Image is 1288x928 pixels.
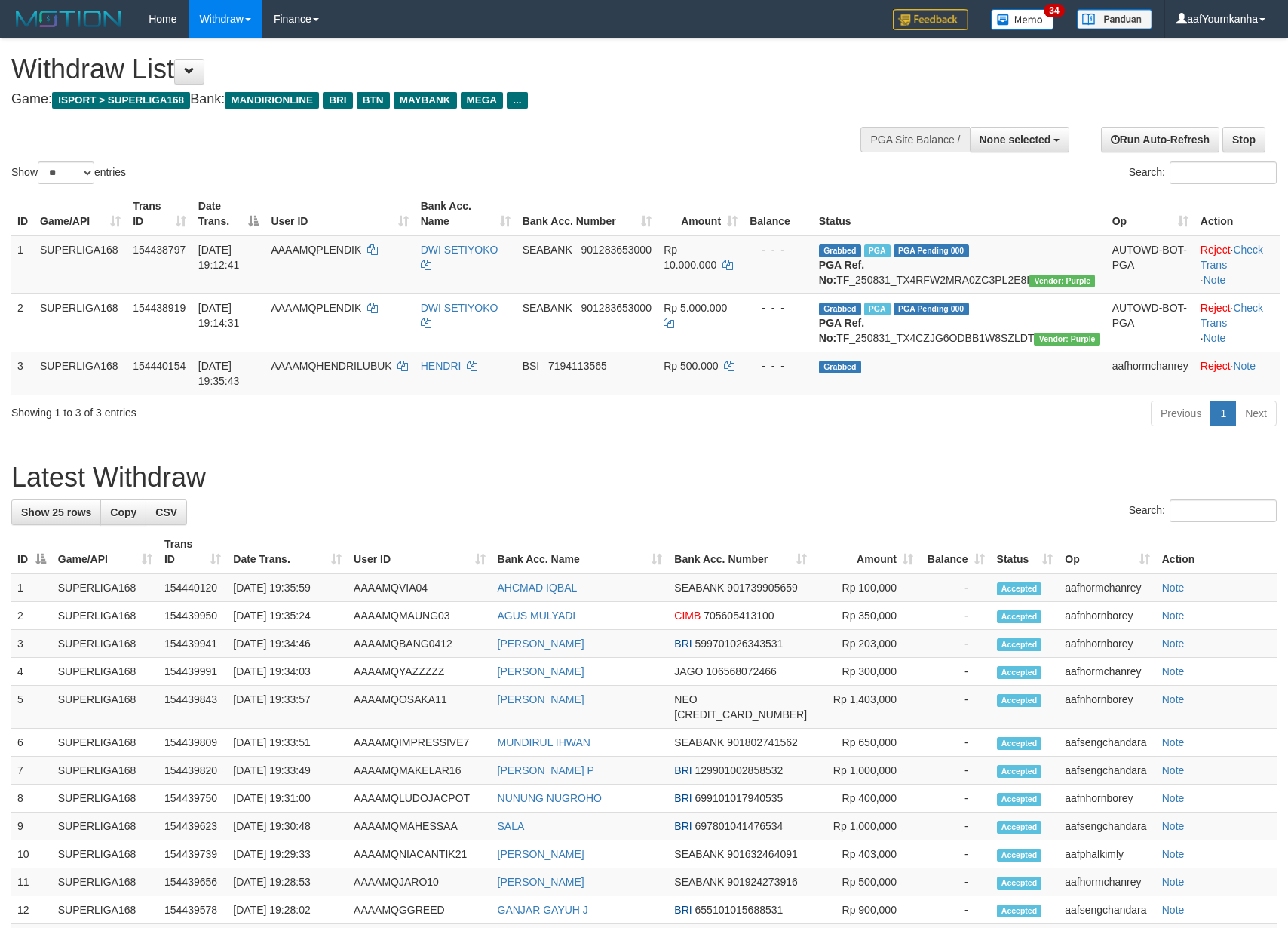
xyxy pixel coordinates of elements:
a: [PERSON_NAME] [498,665,584,678]
td: Rp 900,000 [813,896,919,924]
td: TF_250831_TX4RFW2MRA0ZC3PL2E8I [813,235,1106,294]
td: 154439578 [158,896,227,924]
a: [PERSON_NAME] P [498,764,594,776]
a: Note [1162,736,1185,748]
a: Note [1162,820,1185,832]
h4: Game: Bank: [11,92,844,107]
span: BRI [323,92,352,109]
td: 154440120 [158,573,227,602]
div: - - - [750,242,807,257]
td: AAAAMQNIACANTIK21 [348,840,491,868]
span: Copy 901739905659 to clipboard [727,582,797,594]
td: 3 [11,352,34,395]
span: Vendor URL: https://trx4.1velocity.biz [1034,333,1099,346]
span: MEGA [461,92,504,109]
td: SUPERLIGA168 [52,630,158,658]
a: [PERSON_NAME] [498,693,584,705]
button: None selected [970,127,1070,152]
th: Game/API: activate to sort column ascending [34,192,127,235]
span: ... [507,92,527,109]
th: Date Trans.: activate to sort column descending [192,192,265,235]
a: Reject [1201,244,1231,256]
td: [DATE] 19:33:51 [227,729,348,757]
td: Rp 203,000 [813,630,919,658]
a: Note [1162,665,1185,678]
img: MOTION_logo.png [11,8,126,30]
td: 7 [11,757,52,785]
a: [PERSON_NAME] [498,876,584,888]
a: AHCMAD IQBAL [498,582,578,594]
a: Note [1162,693,1185,705]
th: Bank Acc. Name: activate to sort column ascending [492,530,669,573]
td: 154439623 [158,813,227,840]
td: SUPERLIGA168 [52,868,158,896]
span: Accepted [997,821,1042,834]
th: Balance [744,192,813,235]
td: AAAAMQLUDOJACPOT [348,785,491,813]
span: Copy 655101015688531 to clipboard [695,904,784,916]
td: 154439941 [158,630,227,658]
th: Trans ID: activate to sort column ascending [127,192,192,235]
td: aafsengchandara [1059,757,1155,785]
td: [DATE] 19:33:49 [227,757,348,785]
span: BSI [523,360,540,372]
td: Rp 400,000 [813,785,919,813]
span: Accepted [997,666,1042,679]
span: Rp 500.000 [664,360,718,372]
th: Amount: activate to sort column ascending [813,530,919,573]
span: Marked by aafsengchandara [864,244,891,257]
th: Action [1156,530,1277,573]
span: BTN [357,92,390,109]
a: Note [1162,582,1185,594]
td: AAAAMQGGREED [348,896,491,924]
td: AAAAMQJARO10 [348,868,491,896]
td: aafphalkimly [1059,840,1155,868]
td: - [919,602,991,630]
span: Accepted [997,905,1042,917]
td: 8 [11,785,52,813]
td: - [919,896,991,924]
td: [DATE] 19:31:00 [227,785,348,813]
td: 1 [11,235,34,294]
td: Rp 350,000 [813,602,919,630]
td: SUPERLIGA168 [34,352,127,395]
td: 154439950 [158,602,227,630]
td: Rp 1,000,000 [813,813,919,840]
a: Note [1204,274,1226,286]
td: AUTOWD-BOT-PGA [1106,235,1194,294]
a: Stop [1222,127,1265,152]
span: Copy 106568072466 to clipboard [706,665,776,678]
div: PGA Site Balance / [860,127,969,152]
img: Button%20Memo.svg [991,9,1054,30]
span: Copy 7194113565 to clipboard [548,360,607,372]
th: Date Trans.: activate to sort column ascending [227,530,348,573]
th: Trans ID: activate to sort column ascending [158,530,227,573]
td: Rp 403,000 [813,840,919,868]
td: SUPERLIGA168 [52,729,158,757]
span: BRI [674,820,692,832]
div: - - - [750,358,807,373]
span: Rp 5.000.000 [664,302,727,314]
td: - [919,729,991,757]
td: AAAAMQIMPRESSIVE7 [348,729,491,757]
td: - [919,785,991,813]
span: NEO [674,693,697,705]
td: [DATE] 19:33:57 [227,686,348,729]
a: GANJAR GAYUH J [498,904,588,916]
span: AAAAMQPLENDIK [271,244,361,256]
td: SUPERLIGA168 [52,813,158,840]
span: Accepted [997,849,1042,862]
td: AAAAMQMAHESSAA [348,813,491,840]
a: Note [1162,904,1185,916]
span: [DATE] 19:14:31 [198,302,240,329]
img: Feedback.jpg [893,9,968,30]
span: AAAAMQPLENDIK [271,302,361,314]
span: Marked by aafsengchandara [864,303,891,315]
span: Copy 901924273916 to clipboard [727,876,797,888]
td: Rp 300,000 [813,658,919,686]
a: Note [1204,332,1226,344]
td: Rp 500,000 [813,868,919,896]
span: Accepted [997,582,1042,595]
a: Copy [100,499,146,525]
span: Copy 901632464091 to clipboard [727,848,797,860]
